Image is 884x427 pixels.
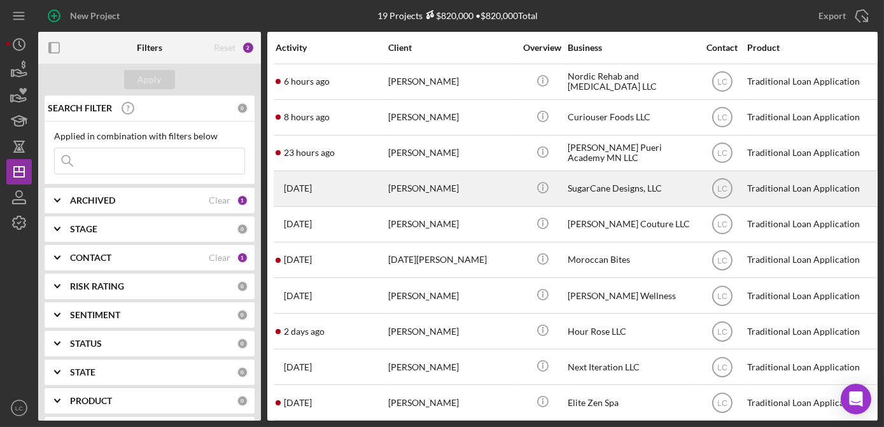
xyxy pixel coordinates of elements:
[717,256,727,265] text: LC
[209,195,230,206] div: Clear
[70,195,115,206] b: ARCHIVED
[237,252,248,263] div: 1
[717,113,727,122] text: LC
[717,149,727,158] text: LC
[568,43,695,53] div: Business
[388,314,516,348] div: [PERSON_NAME]
[818,3,846,29] div: Export
[388,65,516,99] div: [PERSON_NAME]
[378,10,538,21] div: 19 Projects • $820,000 Total
[124,70,175,89] button: Apply
[276,43,387,53] div: Activity
[568,279,695,312] div: [PERSON_NAME] Wellness
[284,76,330,87] time: 2025-10-08 16:41
[70,224,97,234] b: STAGE
[70,253,111,263] b: CONTACT
[568,350,695,384] div: Next Iteration LLC
[747,279,874,312] div: Traditional Loan Application
[747,43,874,53] div: Product
[568,136,695,170] div: [PERSON_NAME] Pueri Academy MN LLC
[519,43,566,53] div: Overview
[237,102,248,114] div: 0
[138,70,162,89] div: Apply
[70,396,112,406] b: PRODUCT
[70,339,102,349] b: STATUS
[284,291,312,301] time: 2025-10-07 14:14
[747,101,874,134] div: Traditional Loan Application
[717,398,727,407] text: LC
[15,405,23,412] text: LC
[137,43,162,53] b: Filters
[747,350,874,384] div: Traditional Loan Application
[70,367,95,377] b: STATE
[242,41,255,54] div: 2
[568,386,695,419] div: Elite Zen Spa
[284,326,325,337] time: 2025-10-06 19:58
[284,398,312,408] time: 2025-10-02 15:48
[568,243,695,277] div: Moroccan Bites
[568,172,695,206] div: SugarCane Designs, LLC
[388,350,516,384] div: [PERSON_NAME]
[237,281,248,292] div: 0
[284,219,312,229] time: 2025-10-07 16:17
[48,103,112,113] b: SEARCH FILTER
[388,207,516,241] div: [PERSON_NAME]
[388,43,516,53] div: Client
[237,195,248,206] div: 1
[698,43,746,53] div: Contact
[284,362,312,372] time: 2025-10-02 15:53
[388,386,516,419] div: [PERSON_NAME]
[237,309,248,321] div: 0
[423,10,474,21] div: $820,000
[237,395,248,407] div: 0
[284,112,330,122] time: 2025-10-08 14:00
[717,327,727,336] text: LC
[717,220,727,229] text: LC
[568,207,695,241] div: [PERSON_NAME] Couture LLC
[54,131,245,141] div: Applied in combination with filters below
[284,183,312,193] time: 2025-10-07 16:55
[388,279,516,312] div: [PERSON_NAME]
[214,43,235,53] div: Reset
[284,148,335,158] time: 2025-10-07 23:31
[568,101,695,134] div: Curiouser Foods LLC
[70,310,120,320] b: SENTIMENT
[747,172,874,206] div: Traditional Loan Application
[747,314,874,348] div: Traditional Loan Application
[747,243,874,277] div: Traditional Loan Application
[841,384,871,414] div: Open Intercom Messenger
[717,78,727,87] text: LC
[747,386,874,419] div: Traditional Loan Application
[388,172,516,206] div: [PERSON_NAME]
[717,291,727,300] text: LC
[747,65,874,99] div: Traditional Loan Application
[237,367,248,378] div: 0
[284,255,312,265] time: 2025-10-07 15:27
[70,281,124,291] b: RISK RATING
[237,338,248,349] div: 0
[717,363,727,372] text: LC
[70,3,120,29] div: New Project
[6,395,32,421] button: LC
[237,223,248,235] div: 0
[747,136,874,170] div: Traditional Loan Application
[568,65,695,99] div: Nordic Rehab and [MEDICAL_DATA] LLC
[717,185,727,193] text: LC
[806,3,878,29] button: Export
[388,243,516,277] div: [DATE][PERSON_NAME]
[747,207,874,241] div: Traditional Loan Application
[388,101,516,134] div: [PERSON_NAME]
[388,136,516,170] div: [PERSON_NAME]
[568,314,695,348] div: Hour Rose LLC
[209,253,230,263] div: Clear
[38,3,132,29] button: New Project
